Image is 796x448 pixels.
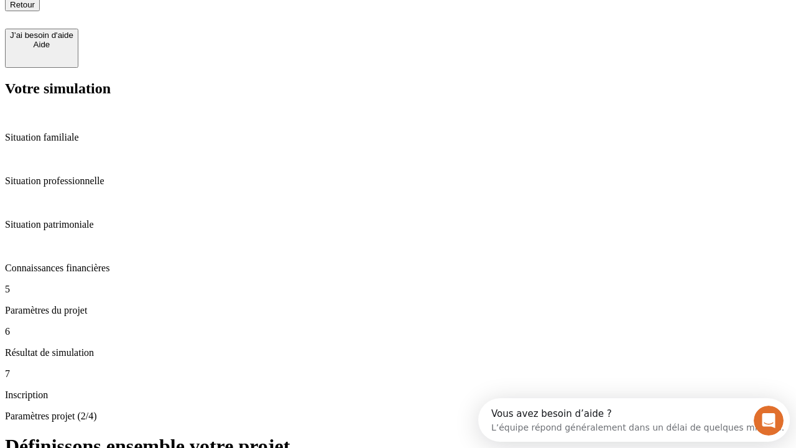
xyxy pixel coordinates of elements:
div: L’équipe répond généralement dans un délai de quelques minutes. [13,21,306,34]
h2: Votre simulation [5,80,791,97]
p: 6 [5,326,791,337]
p: Paramètres projet (2/4) [5,411,791,422]
button: J’ai besoin d'aideAide [5,29,78,68]
div: Vous avez besoin d’aide ? [13,11,306,21]
p: Inscription [5,390,791,401]
p: Paramètres du projet [5,305,791,316]
div: J’ai besoin d'aide [10,30,73,40]
iframe: Intercom live chat discovery launcher [478,398,790,442]
p: Situation patrimoniale [5,219,791,230]
div: Ouvrir le Messenger Intercom [5,5,343,39]
p: Connaissances financières [5,263,791,274]
p: 7 [5,368,791,380]
p: Résultat de simulation [5,347,791,358]
p: Situation professionnelle [5,175,791,187]
p: Situation familiale [5,132,791,143]
div: Aide [10,40,73,49]
p: 5 [5,284,791,295]
iframe: Intercom live chat [754,406,784,436]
